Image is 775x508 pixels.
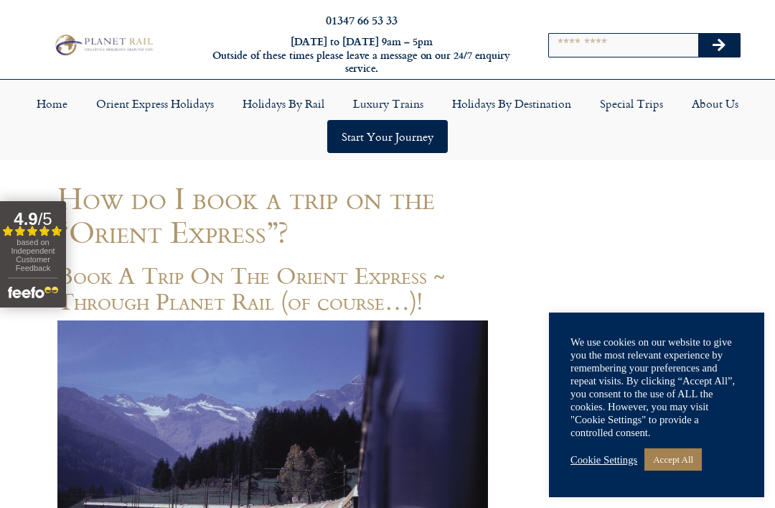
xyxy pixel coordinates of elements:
a: Accept All [644,448,702,471]
a: Orient Express Holidays [82,87,228,120]
a: Holidays by Destination [438,87,586,120]
a: Luxury Trains [339,87,438,120]
a: 01347 66 53 33 [326,11,398,28]
a: Holidays by Rail [228,87,339,120]
button: Search [698,34,740,57]
a: Special Trips [586,87,677,120]
a: Home [22,87,82,120]
h1: How do I book a trip on the “Orient Express”? [57,181,488,249]
a: About Us [677,87,753,120]
h1: Book A Trip On The Orient Express ~ Through Planet Rail (of course…)! [57,262,488,314]
a: Cookie Settings [570,453,637,466]
div: We use cookies on our website to give you the most relevant experience by remembering your prefer... [570,336,743,439]
nav: Menu [7,87,768,153]
img: Planet Rail Train Holidays Logo [51,32,156,58]
a: Start your Journey [327,120,448,153]
h6: [DATE] to [DATE] 9am – 5pm Outside of these times please leave a message on our 24/7 enquiry serv... [210,35,513,75]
